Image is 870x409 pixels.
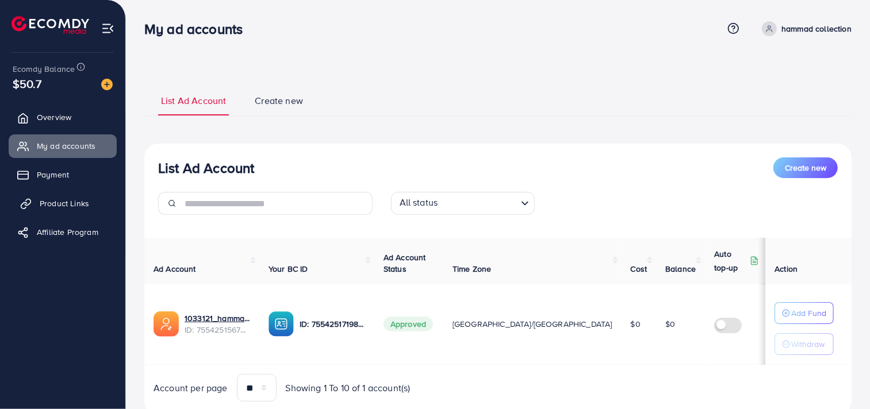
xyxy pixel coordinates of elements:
span: My ad accounts [37,140,95,152]
span: Create new [255,94,303,107]
span: Balance [665,263,696,275]
input: Search for option [441,194,516,212]
a: 1033121_hammad ali_1758861378524 [185,312,250,324]
p: Add Fund [791,306,826,320]
p: Auto top-up [714,247,748,275]
span: Payment [37,169,69,180]
h3: My ad accounts [144,21,252,37]
span: $50.7 [13,75,41,92]
iframe: Chat [821,357,861,400]
a: Overview [9,106,117,129]
span: Approved [384,317,433,331]
h3: List Ad Account [158,160,254,176]
span: Account per page [154,381,228,395]
span: Create new [785,162,826,173]
span: Product Links [40,198,89,209]
span: [GEOGRAPHIC_DATA]/[GEOGRAPHIC_DATA] [453,318,612,330]
span: Overview [37,111,71,123]
span: ID: 7554251567487123474 [185,324,250,335]
span: List Ad Account [161,94,226,107]
span: Ecomdy Balance [13,63,75,75]
img: ic-ads-acc.e4c84228.svg [154,311,179,337]
div: <span class='underline'>1033121_hammad ali_1758861378524</span></br>7554251567487123474 [185,312,250,336]
a: Affiliate Program [9,221,117,244]
span: Action [775,263,798,275]
span: Affiliate Program [37,226,98,238]
img: logo [12,16,89,34]
div: Search for option [391,192,535,215]
p: ID: 7554251719809007632 [300,317,365,331]
a: Product Links [9,192,117,215]
span: All status [397,194,440,212]
img: ic-ba-acc.ded83a64.svg [269,311,294,337]
img: menu [101,22,114,35]
span: Your BC ID [269,263,308,275]
button: Add Fund [775,302,834,324]
span: Ad Account Status [384,252,426,275]
a: hammad collection [757,21,852,36]
img: image [101,79,113,90]
p: hammad collection [781,22,852,36]
button: Withdraw [775,333,834,355]
span: Time Zone [453,263,491,275]
a: My ad accounts [9,134,117,157]
p: Withdraw [791,337,825,351]
span: $0 [665,318,675,330]
span: Cost [631,263,647,275]
span: Showing 1 To 10 of 1 account(s) [286,381,411,395]
button: Create new [773,157,838,178]
span: Ad Account [154,263,196,275]
span: $0 [631,318,641,330]
a: Payment [9,163,117,186]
